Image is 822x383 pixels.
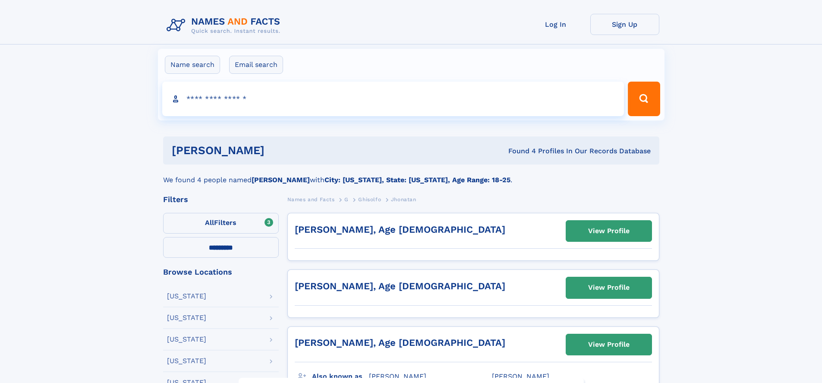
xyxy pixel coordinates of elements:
a: View Profile [566,221,652,241]
div: We found 4 people named with . [163,165,659,185]
a: Names and Facts [287,194,335,205]
input: search input [162,82,624,116]
div: [US_STATE] [167,336,206,343]
div: View Profile [588,335,630,355]
h1: [PERSON_NAME] [172,145,387,156]
a: G [344,194,349,205]
a: Sign Up [590,14,659,35]
span: [PERSON_NAME] [369,372,426,380]
div: View Profile [588,221,630,241]
span: All [205,218,214,227]
div: [US_STATE] [167,314,206,321]
span: G [344,196,349,203]
label: Filters [163,213,279,234]
img: Logo Names and Facts [163,14,287,37]
button: Search Button [628,82,660,116]
a: View Profile [566,334,652,355]
div: Found 4 Profiles In Our Records Database [386,146,651,156]
span: [PERSON_NAME] [492,372,549,380]
span: Jhonatan [391,196,416,203]
div: Browse Locations [163,268,279,276]
a: View Profile [566,277,652,298]
a: Ghisolfo [358,194,381,205]
a: [PERSON_NAME], Age [DEMOGRAPHIC_DATA] [295,224,505,235]
a: Log In [521,14,590,35]
div: View Profile [588,278,630,298]
div: [US_STATE] [167,358,206,364]
a: [PERSON_NAME], Age [DEMOGRAPHIC_DATA] [295,337,505,348]
b: City: [US_STATE], State: [US_STATE], Age Range: 18-25 [324,176,510,184]
div: Filters [163,196,279,203]
div: [US_STATE] [167,293,206,300]
span: Ghisolfo [358,196,381,203]
label: Email search [229,56,283,74]
label: Name search [165,56,220,74]
b: [PERSON_NAME] [252,176,310,184]
a: [PERSON_NAME], Age [DEMOGRAPHIC_DATA] [295,281,505,291]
